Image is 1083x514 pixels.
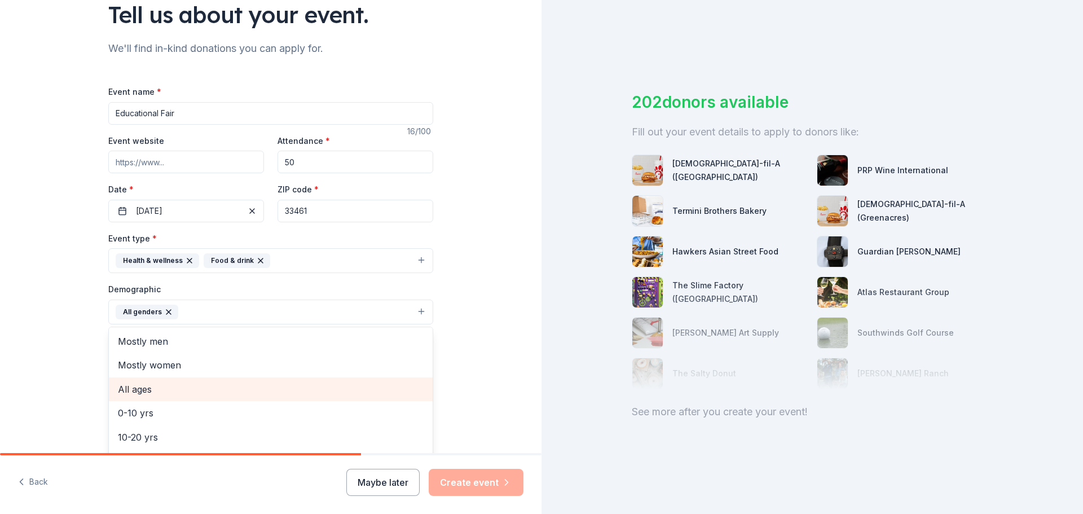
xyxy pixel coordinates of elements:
span: All ages [118,382,424,397]
div: All genders [116,305,178,319]
button: All genders [108,300,433,324]
span: 0-10 yrs [118,406,424,420]
span: Mostly women [118,358,424,372]
div: All genders [108,327,433,462]
span: 10-20 yrs [118,430,424,445]
span: Mostly men [118,334,424,349]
